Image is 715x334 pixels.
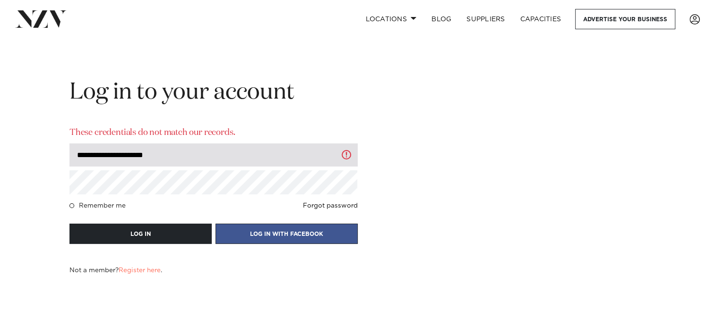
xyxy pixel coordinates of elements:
a: Forgot password [303,202,358,209]
a: Capacities [513,9,569,29]
a: BLOG [424,9,459,29]
h2: Log in to your account [69,78,358,108]
button: LOG IN WITH FACEBOOK [215,224,358,244]
a: Register here [119,267,161,274]
p: These credentials do not match our records. [69,126,358,140]
h4: Not a member? . [69,267,162,274]
img: nzv-logo.png [15,10,67,27]
a: LOG IN WITH FACEBOOK [215,229,358,238]
a: Advertise your business [575,9,675,29]
a: Locations [358,9,424,29]
button: LOG IN [69,224,212,244]
h4: Remember me [79,202,126,209]
a: SUPPLIERS [459,9,512,29]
